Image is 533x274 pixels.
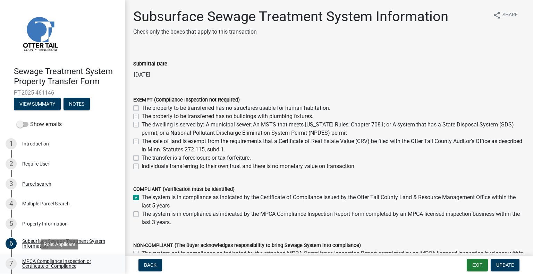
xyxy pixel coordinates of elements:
[496,262,514,268] span: Update
[502,11,518,19] span: Share
[142,112,313,121] label: The property to be transferred has no buildings with plumbing fixtures.
[142,249,525,266] label: The system not in compliance as indicated by the attached MPCA Compliance Inspection Report compl...
[22,221,68,226] div: Property Information
[133,62,167,67] label: Submittal Date
[6,158,17,169] div: 2
[6,178,17,189] div: 3
[467,259,488,271] button: Exit
[17,120,62,129] label: Show emails
[14,7,66,59] img: Otter Tail County, Minnesota
[6,258,17,269] div: 7
[22,201,70,206] div: Multiple Parcel Search
[14,101,61,107] wm-modal-confirm: Summary
[22,141,49,146] div: Introduction
[22,239,114,248] div: Subsurface Sewage Treatment System Information
[144,262,156,268] span: Back
[493,11,501,19] i: share
[487,8,523,22] button: shareShare
[142,210,525,227] label: The system is in compliance as indicated by the MPCA Compliance Inspection Report Form completed ...
[142,154,251,162] label: The transfer is a foreclosure or tax forfeiture.
[14,67,119,87] h4: Sewage Treatment System Property Transfer Form
[138,259,162,271] button: Back
[133,187,235,192] label: COMPLIANT (Verification must be identified)
[41,239,78,249] div: Role: Applicant
[142,121,525,137] label: The dwelling is served by: A municipal sewer; An MSTS that meets [US_STATE] Rules, Chapter 7081; ...
[14,89,111,96] span: PT-2025-461146
[6,238,17,249] div: 6
[22,161,49,166] div: Require User
[64,98,90,110] button: Notes
[22,182,51,186] div: Parcel search
[14,98,61,110] button: View Summary
[133,8,448,25] h1: Subsurface Sewage Treatment System Information
[142,137,525,154] label: The sale of land is exempt from the requirements that a Certificate of Real Estate Value (CRV) be...
[22,259,114,268] div: MPCA Compliance Inspection or Certificate of Compliance
[6,138,17,149] div: 1
[6,198,17,209] div: 4
[133,28,448,36] p: Check only the boxes that apply to this transaction
[6,218,17,229] div: 5
[142,193,525,210] label: The system is in compliance as indicated by the Certificate of Compliance issued by the Otter Tai...
[64,101,90,107] wm-modal-confirm: Notes
[491,259,519,271] button: Update
[142,162,354,170] label: Individuals transferring to their own trust and there is no monetary value on transaction
[133,243,361,248] label: NON-COMPLIANT (The Buyer acknowledges responsibility to bring Sewage System into compliance)
[133,98,240,103] label: EXEMPT (Compliance Inspection not Required)
[142,104,330,112] label: The property to be transferred has no structures usable for human habitation.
